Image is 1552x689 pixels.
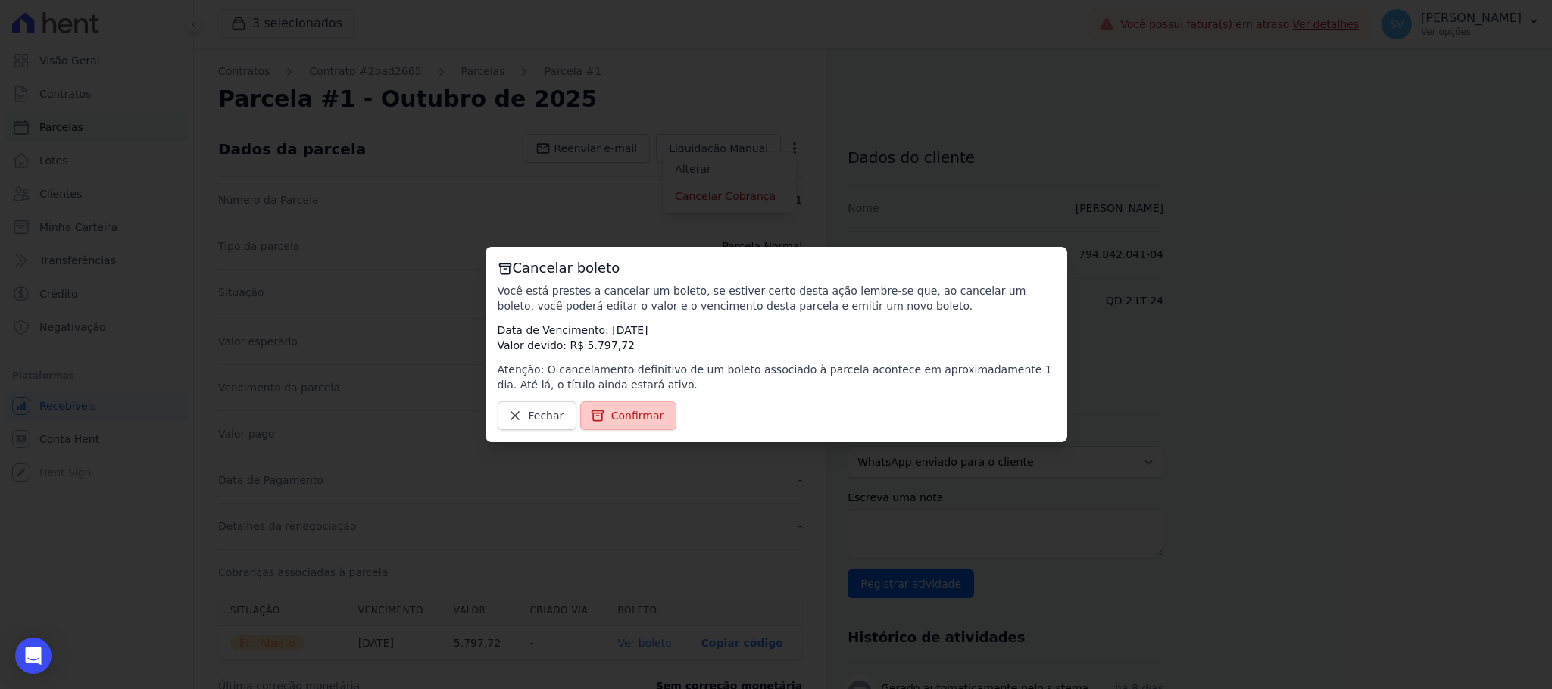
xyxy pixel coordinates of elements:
[498,283,1055,313] p: Você está prestes a cancelar um boleto, se estiver certo desta ação lembre-se que, ao cancelar um...
[498,362,1055,392] p: Atenção: O cancelamento definitivo de um boleto associado à parcela acontece em aproximadamente 1...
[498,259,1055,277] h3: Cancelar boleto
[611,408,664,423] span: Confirmar
[498,323,1055,353] p: Data de Vencimento: [DATE] Valor devido: R$ 5.797,72
[580,401,677,430] a: Confirmar
[15,638,52,674] div: Open Intercom Messenger
[498,401,577,430] a: Fechar
[529,408,564,423] span: Fechar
